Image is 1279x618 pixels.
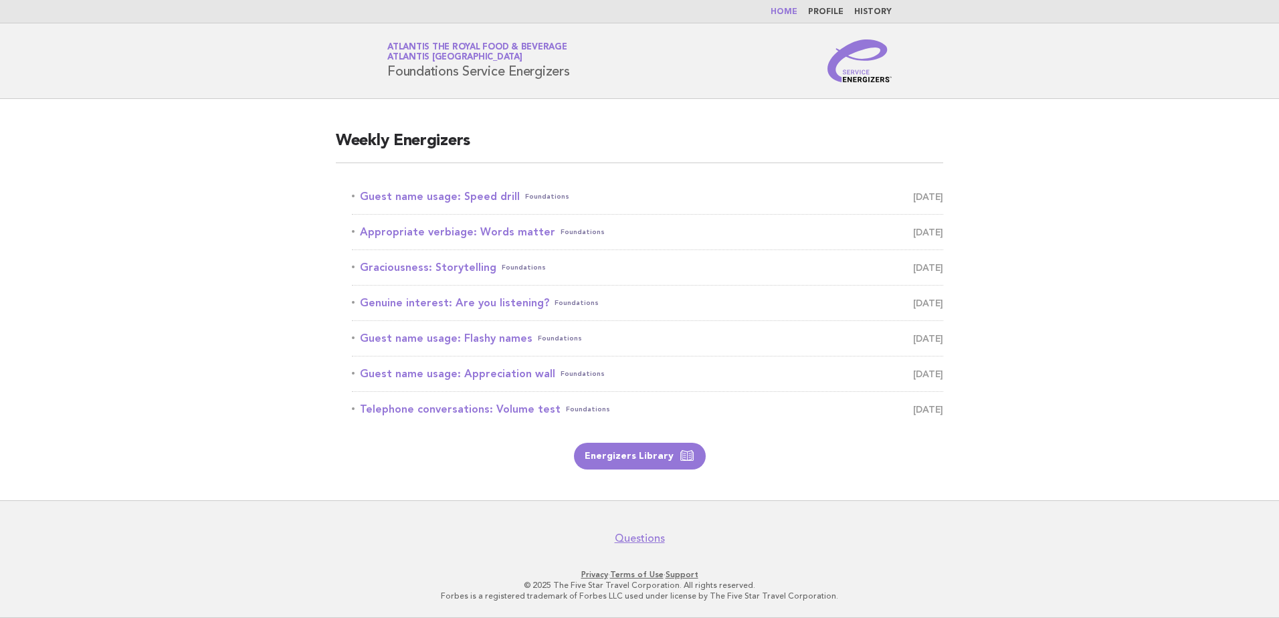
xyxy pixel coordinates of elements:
[230,569,1049,580] p: · ·
[387,43,567,62] a: Atlantis the Royal Food & BeverageAtlantis [GEOGRAPHIC_DATA]
[555,294,599,312] span: Foundations
[561,365,605,383] span: Foundations
[387,43,570,78] h1: Foundations Service Energizers
[352,258,943,277] a: Graciousness: StorytellingFoundations [DATE]
[913,365,943,383] span: [DATE]
[610,570,664,579] a: Terms of Use
[913,258,943,277] span: [DATE]
[913,400,943,419] span: [DATE]
[808,8,844,16] a: Profile
[230,591,1049,601] p: Forbes is a registered trademark of Forbes LLC used under license by The Five Star Travel Corpora...
[352,223,943,241] a: Appropriate verbiage: Words matterFoundations [DATE]
[387,54,522,62] span: Atlantis [GEOGRAPHIC_DATA]
[230,580,1049,591] p: © 2025 The Five Star Travel Corporation. All rights reserved.
[502,258,546,277] span: Foundations
[913,329,943,348] span: [DATE]
[615,532,665,545] a: Questions
[913,223,943,241] span: [DATE]
[352,365,943,383] a: Guest name usage: Appreciation wallFoundations [DATE]
[827,39,892,82] img: Service Energizers
[525,187,569,206] span: Foundations
[352,294,943,312] a: Genuine interest: Are you listening?Foundations [DATE]
[913,187,943,206] span: [DATE]
[854,8,892,16] a: History
[574,443,706,470] a: Energizers Library
[336,130,943,163] h2: Weekly Energizers
[771,8,797,16] a: Home
[352,187,943,206] a: Guest name usage: Speed drillFoundations [DATE]
[352,400,943,419] a: Telephone conversations: Volume testFoundations [DATE]
[561,223,605,241] span: Foundations
[913,294,943,312] span: [DATE]
[581,570,608,579] a: Privacy
[352,329,943,348] a: Guest name usage: Flashy namesFoundations [DATE]
[666,570,698,579] a: Support
[538,329,582,348] span: Foundations
[566,400,610,419] span: Foundations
